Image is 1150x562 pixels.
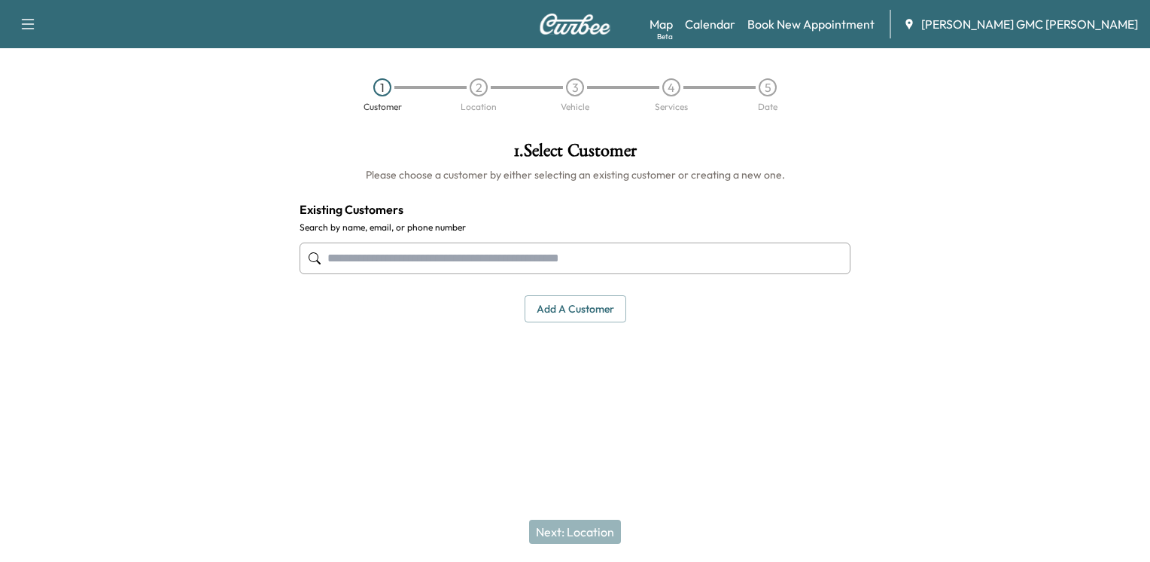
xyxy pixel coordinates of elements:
[759,78,777,96] div: 5
[300,221,850,234] label: Search by name, email, or phone number
[921,15,1138,33] span: [PERSON_NAME] GMC [PERSON_NAME]
[300,142,850,167] h1: 1 . Select Customer
[758,102,777,111] div: Date
[525,295,626,323] button: Add a customer
[300,167,850,182] h6: Please choose a customer by either selecting an existing customer or creating a new one.
[561,102,589,111] div: Vehicle
[747,15,875,33] a: Book New Appointment
[662,78,680,96] div: 4
[300,200,850,218] h4: Existing Customers
[657,31,673,42] div: Beta
[364,102,402,111] div: Customer
[685,15,735,33] a: Calendar
[566,78,584,96] div: 3
[539,14,611,35] img: Curbee Logo
[655,102,688,111] div: Services
[373,78,391,96] div: 1
[461,102,497,111] div: Location
[470,78,488,96] div: 2
[650,15,673,33] a: MapBeta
